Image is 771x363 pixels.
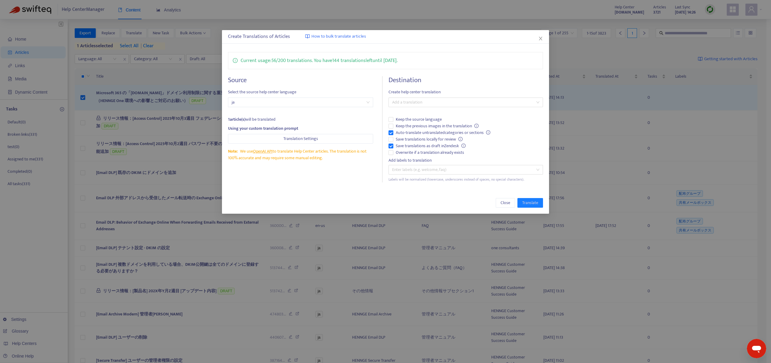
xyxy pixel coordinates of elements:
div: Create Translations of Articles [228,33,543,40]
span: info-circle [233,57,238,63]
h4: Source [228,76,373,84]
div: We use to translate Help Center articles. The translation is not 100% accurate and may require so... [228,148,373,161]
a: How to bulk translate articles [305,33,366,40]
button: Close [537,35,544,42]
div: Add labels to translation [389,157,543,164]
p: Current usage: 56 / 200 translations . You have 144 translations left until [DATE] . [241,57,398,64]
div: Labels will be normalized (lowercase, underscores instead of spaces, no special characters). [389,177,543,182]
span: How to bulk translate articles [311,33,366,40]
span: close [538,36,543,41]
span: ja [232,98,370,107]
strong: 1 article(s) [228,116,245,123]
div: Using your custom translation prompt [228,125,373,132]
span: Note: [228,148,238,155]
span: Select the source help center language [228,89,373,95]
span: Save translations as draft in Zendesk [393,143,468,149]
span: Keep the previous images in the translation [393,123,481,129]
img: image-link [305,34,310,39]
span: Auto-translate untranslated categories or sections [393,129,493,136]
button: Translation Settings [228,134,373,144]
iframe: Button to launch messaging window, conversation in progress [747,339,766,358]
span: Overwrite if a translation already exists [393,149,467,156]
span: Keep the source language [393,116,444,123]
span: info-circle [458,137,463,141]
span: info-circle [461,144,466,148]
h4: Destination [389,76,543,84]
span: Create help center translation [389,89,543,95]
span: Save translations locally for review [393,136,465,143]
div: will be translated [228,116,373,123]
button: Translate [517,198,543,208]
span: info-circle [474,124,479,128]
span: Close [501,200,510,206]
span: Translation Settings [283,135,318,142]
button: Close [496,198,515,208]
a: OpenAI API [253,148,273,155]
span: info-circle [486,130,490,135]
